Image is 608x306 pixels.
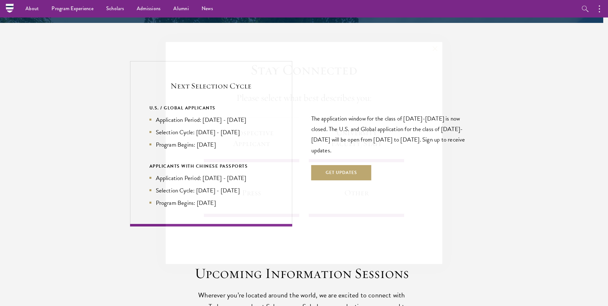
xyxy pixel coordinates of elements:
a: Prospective Applicant [204,117,299,162]
a: Other [309,172,404,217]
a: Press [204,172,299,217]
h3: Stay Connected [251,61,357,79]
h4: Please select what best describes you: [236,92,372,104]
a: University Faculty/Staff [309,117,404,162]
